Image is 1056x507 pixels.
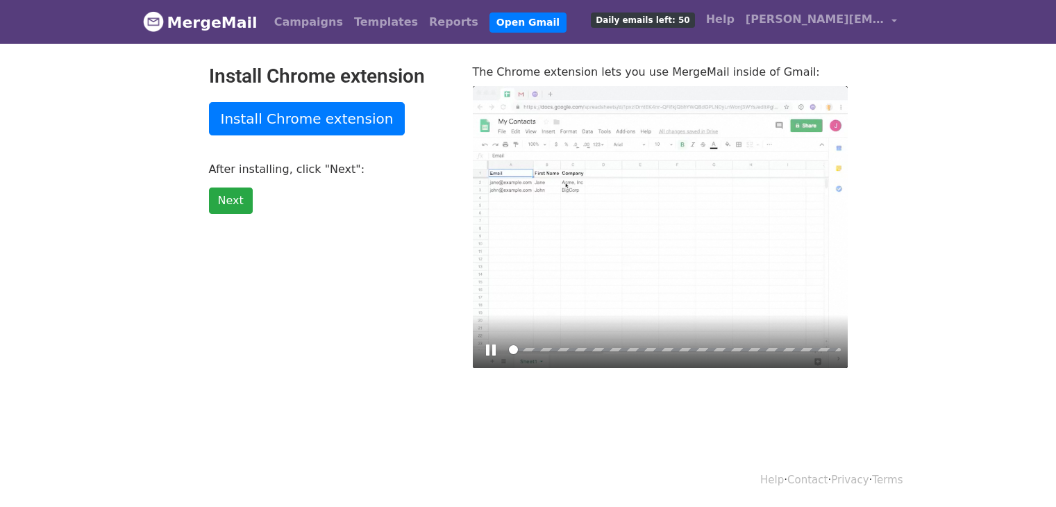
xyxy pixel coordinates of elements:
[746,11,885,28] span: [PERSON_NAME][EMAIL_ADDRESS][PERSON_NAME][DOMAIN_NAME]
[787,474,828,486] a: Contact
[209,162,452,176] p: After installing, click "Next":
[269,8,349,36] a: Campaigns
[209,65,452,88] h2: Install Chrome extension
[760,474,784,486] a: Help
[831,474,869,486] a: Privacy
[209,188,253,214] a: Next
[987,440,1056,507] iframe: Chat Widget
[591,13,694,28] span: Daily emails left: 50
[872,474,903,486] a: Terms
[424,8,484,36] a: Reports
[480,339,502,361] button: Play
[473,65,848,79] p: The Chrome extension lets you use MergeMail inside of Gmail:
[143,8,258,37] a: MergeMail
[740,6,903,38] a: [PERSON_NAME][EMAIL_ADDRESS][PERSON_NAME][DOMAIN_NAME]
[585,6,700,33] a: Daily emails left: 50
[209,102,405,135] a: Install Chrome extension
[143,11,164,32] img: MergeMail logo
[701,6,740,33] a: Help
[489,13,567,33] a: Open Gmail
[509,343,841,356] input: Seek
[349,8,424,36] a: Templates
